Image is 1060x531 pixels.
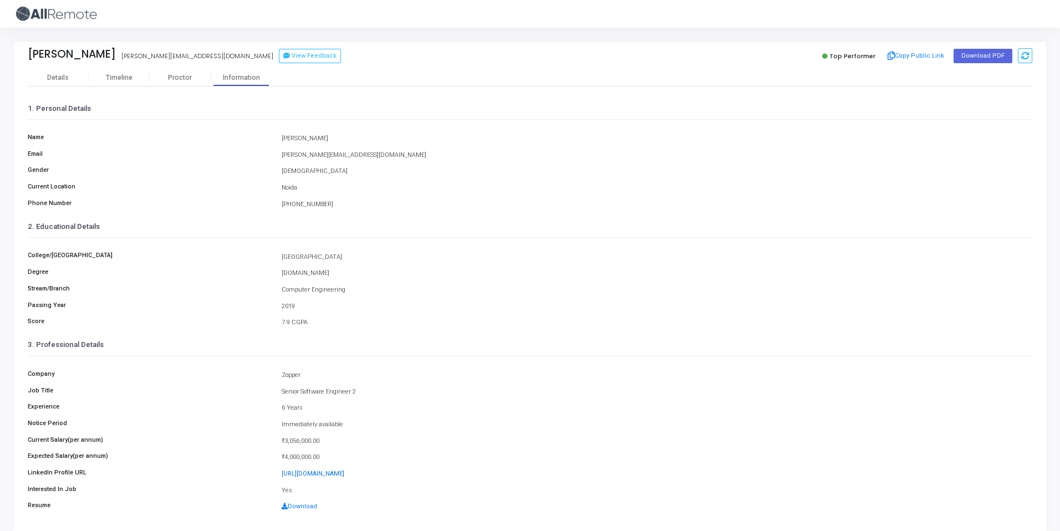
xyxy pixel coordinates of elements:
[22,268,276,275] h6: Degree
[22,387,276,394] h6: Job Title
[276,151,1038,160] div: [PERSON_NAME][EMAIL_ADDRESS][DOMAIN_NAME]
[276,302,1038,312] div: 2019
[22,370,276,377] h6: Company
[22,486,276,493] h6: Interested In Job
[276,318,1038,328] div: 7.9 CGPA
[22,252,276,259] h6: College/[GEOGRAPHIC_DATA]
[276,420,1038,430] div: Immediately available
[276,486,1038,496] div: Yes
[276,200,1038,210] div: [PHONE_NUMBER]
[276,183,1038,193] div: Noida
[150,74,211,82] div: Proctor
[276,285,1038,295] div: Computer Engineering
[22,150,276,157] h6: Email
[22,452,276,459] h6: Expected Salary(per annum)
[884,48,948,64] button: Copy Public Link
[28,340,1032,349] h3: 3. Professional Details
[28,48,116,60] div: [PERSON_NAME]
[22,403,276,410] h6: Experience
[276,387,1038,397] div: Senior Software Engineer 2
[954,49,1012,63] button: Download PDF
[22,166,276,173] h6: Gender
[121,52,273,61] div: [PERSON_NAME][EMAIL_ADDRESS][DOMAIN_NAME]
[276,253,1038,262] div: [GEOGRAPHIC_DATA]
[22,469,276,476] h6: LinkedIn Profile URL
[22,200,276,207] h6: Phone Number
[829,52,875,60] span: Top Performer
[276,453,1038,462] div: ₹4,000,000.00
[22,502,276,509] h6: Resume
[282,470,344,477] a: [URL][DOMAIN_NAME]
[28,104,1032,113] h3: 1. Personal Details
[22,183,276,190] h6: Current Location
[276,404,1038,413] div: 6 Years
[47,74,69,82] div: Details
[276,437,1038,446] div: ₹3,056,000.00
[106,74,132,82] div: Timeline
[276,134,1038,144] div: [PERSON_NAME]
[211,74,272,82] div: Information
[14,3,97,25] img: logo
[22,285,276,292] h6: Stream/Branch
[276,269,1038,278] div: [DOMAIN_NAME]
[22,436,276,443] h6: Current Salary(per annum)
[28,222,1032,231] h3: 2. Educational Details
[22,420,276,427] h6: Notice Period
[276,167,1038,176] div: [DEMOGRAPHIC_DATA]
[276,371,1038,380] div: Zopper
[22,134,276,141] h6: Name
[22,302,276,309] h6: Passing Year
[22,318,276,325] h6: Score
[279,49,341,63] button: View Feedback
[282,503,317,510] a: Download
